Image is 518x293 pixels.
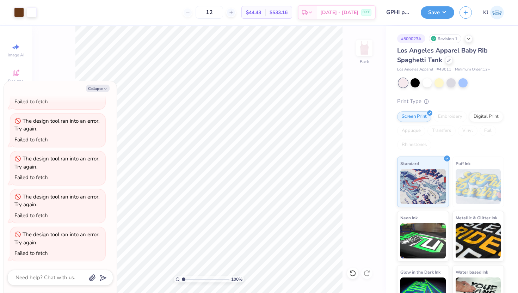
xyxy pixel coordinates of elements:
button: Collapse [86,85,110,92]
div: The design tool ran into an error. Try again. [14,193,99,208]
img: Standard [400,169,446,204]
div: Failed to fetch [14,212,48,219]
span: Metallic & Glitter Ink [456,214,497,221]
div: Foil [480,126,496,136]
span: # 43011 [437,67,451,73]
a: KJ [483,6,504,19]
div: Screen Print [397,111,431,122]
div: Transfers [427,126,456,136]
span: [DATE] - [DATE] [320,9,358,16]
div: Embroidery [433,111,467,122]
div: The design tool ran into an error. Try again. [14,117,99,133]
span: FREE [363,10,370,15]
div: Print Type [397,97,504,105]
div: Rhinestones [397,140,431,150]
span: $533.16 [270,9,288,16]
div: The design tool ran into an error. Try again. [14,155,99,170]
span: Minimum Order: 12 + [455,67,490,73]
div: Vinyl [458,126,477,136]
div: Failed to fetch [14,174,48,181]
span: Image AI [8,52,24,58]
div: Back [360,59,369,65]
img: Metallic & Glitter Ink [456,223,501,258]
div: Applique [397,126,425,136]
span: Los Angeles Apparel Baby Rib Spaghetti Tank [397,46,488,64]
span: KJ [483,8,488,17]
div: Failed to fetch [14,136,48,143]
div: The design tool ran into an error. Try again. [14,231,99,246]
span: Neon Ink [400,214,418,221]
img: Puff Ink [456,169,501,204]
img: Back [357,41,371,55]
div: Digital Print [469,111,503,122]
span: Puff Ink [456,160,470,167]
input: Untitled Design [381,5,415,19]
button: Save [421,6,454,19]
span: Los Angeles Apparel [397,67,433,73]
div: Revision 1 [429,34,461,43]
input: – – [196,6,223,19]
span: Glow in the Dark Ink [400,268,440,276]
span: Standard [400,160,419,167]
span: Designs [8,78,24,84]
div: Failed to fetch [14,250,48,257]
span: $44.43 [246,9,261,16]
img: Neon Ink [400,223,446,258]
div: Failed to fetch [14,98,48,105]
img: Kyra Jun [490,6,504,19]
span: Water based Ink [456,268,488,276]
div: # 509023A [397,34,425,43]
span: 100 % [231,276,242,282]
